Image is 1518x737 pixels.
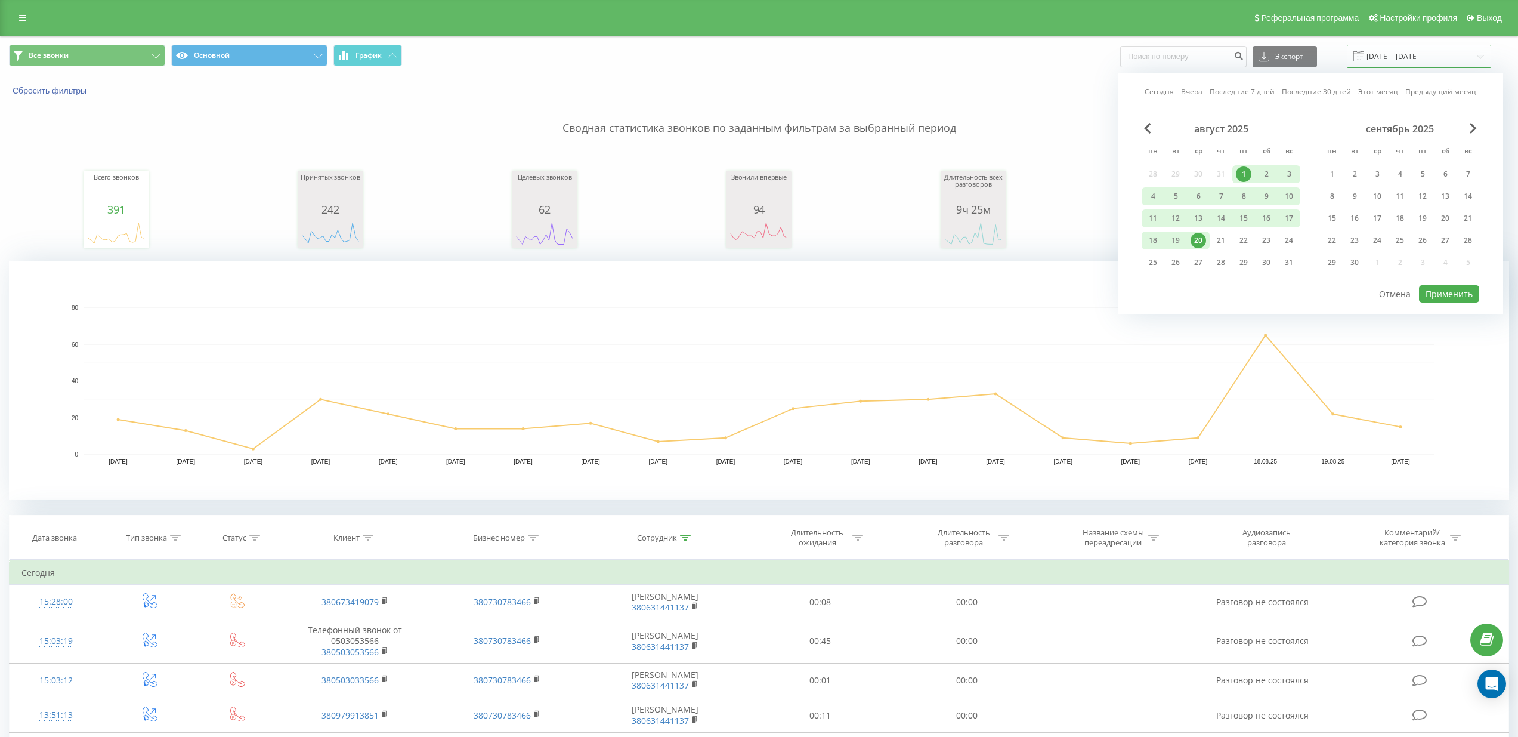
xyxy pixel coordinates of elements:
text: [DATE] [986,458,1005,465]
div: 31 [1281,255,1297,270]
div: сб 6 сент. 2025 г. [1434,165,1457,183]
div: чт 11 сент. 2025 г. [1389,187,1411,205]
div: 27 [1437,233,1453,248]
span: Previous Month [1144,123,1151,134]
div: 22 [1236,233,1251,248]
div: пт 29 авг. 2025 г. [1232,254,1255,272]
div: пт 15 авг. 2025 г. [1232,209,1255,227]
div: Клиент [333,533,360,543]
text: 20 [72,415,79,421]
div: 15:03:19 [21,630,91,653]
div: пн 18 авг. 2025 г. [1142,232,1164,249]
td: 00:00 [894,663,1040,698]
div: Длительность ожидания [786,528,849,548]
div: Принятых звонков [301,174,360,203]
div: сентябрь 2025 [1321,123,1479,135]
svg: A chart. [301,215,360,251]
div: чт 7 авг. 2025 г. [1210,187,1232,205]
abbr: пятница [1414,143,1432,161]
div: 18 [1145,233,1161,248]
abbr: понедельник [1323,143,1341,161]
div: 24 [1281,233,1297,248]
div: 21 [1460,211,1476,226]
div: 94 [729,203,789,215]
td: [PERSON_NAME] [583,585,747,619]
div: 62 [515,203,574,215]
div: Тип звонка [126,533,167,543]
text: 18.08.25 [1254,458,1277,465]
div: 16 [1259,211,1274,226]
td: [PERSON_NAME] [583,619,747,664]
div: вт 19 авг. 2025 г. [1164,232,1187,249]
div: ср 13 авг. 2025 г. [1187,209,1210,227]
div: Длительность разговора [932,528,995,548]
div: вт 30 сент. 2025 г. [1343,254,1366,272]
div: пт 12 сент. 2025 г. [1411,187,1434,205]
td: 00:08 [747,585,894,619]
div: пт 8 авг. 2025 г. [1232,187,1255,205]
td: Телефонный звонок от 0503053566 [279,619,431,664]
text: [DATE] [581,458,600,465]
a: Предыдущий месяц [1405,86,1476,97]
div: вт 12 авг. 2025 г. [1164,209,1187,227]
div: Длительность всех разговоров [944,174,1003,203]
a: 380503053566 [321,646,379,658]
svg: A chart. [729,215,789,251]
div: A chart. [9,261,1509,500]
text: 19.08.25 [1321,458,1344,465]
div: 17 [1369,211,1385,226]
div: 23 [1259,233,1274,248]
div: сб 30 авг. 2025 г. [1255,254,1278,272]
div: Статус [222,533,246,543]
div: Дата звонка [32,533,77,543]
div: 15:28:00 [21,590,91,613]
span: Реферальная программа [1261,13,1359,23]
div: 30 [1259,255,1274,270]
button: Все звонки [9,45,165,66]
abbr: четверг [1391,143,1409,161]
div: 11 [1145,211,1161,226]
div: ср 6 авг. 2025 г. [1187,187,1210,205]
text: [DATE] [919,458,938,465]
td: 00:00 [894,585,1040,619]
div: 25 [1392,233,1408,248]
div: 1 [1324,166,1340,182]
div: пт 5 сент. 2025 г. [1411,165,1434,183]
span: Выход [1477,13,1502,23]
div: сб 27 сент. 2025 г. [1434,232,1457,249]
div: ср 24 сент. 2025 г. [1366,232,1389,249]
a: 380631441137 [632,715,689,726]
text: 0 [75,451,78,458]
div: вт 26 авг. 2025 г. [1164,254,1187,272]
text: [DATE] [1121,458,1140,465]
div: 9ч 25м [944,203,1003,215]
div: 4 [1145,189,1161,204]
div: чт 18 сент. 2025 г. [1389,209,1411,227]
div: 2 [1347,166,1362,182]
div: 20 [1437,211,1453,226]
td: 00:45 [747,619,894,664]
button: Применить [1419,285,1479,303]
div: вс 14 сент. 2025 г. [1457,187,1479,205]
span: Разговор не состоялся [1216,710,1309,721]
div: вс 7 сент. 2025 г. [1457,165,1479,183]
div: вт 23 сент. 2025 г. [1343,232,1366,249]
div: чт 28 авг. 2025 г. [1210,254,1232,272]
div: сб 9 авг. 2025 г. [1255,187,1278,205]
div: сб 2 авг. 2025 г. [1255,165,1278,183]
div: 30 [1347,255,1362,270]
div: 6 [1191,189,1206,204]
div: Название схемы переадресации [1081,528,1145,548]
text: [DATE] [446,458,465,465]
div: A chart. [515,215,574,251]
td: 00:00 [894,619,1040,664]
div: 19 [1415,211,1430,226]
abbr: вторник [1346,143,1364,161]
div: A chart. [86,215,146,251]
div: сб 23 авг. 2025 г. [1255,232,1278,249]
button: Сбросить фильтры [9,85,92,96]
div: 15 [1236,211,1251,226]
a: Последние 30 дней [1282,86,1351,97]
a: 380979913851 [321,710,379,721]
